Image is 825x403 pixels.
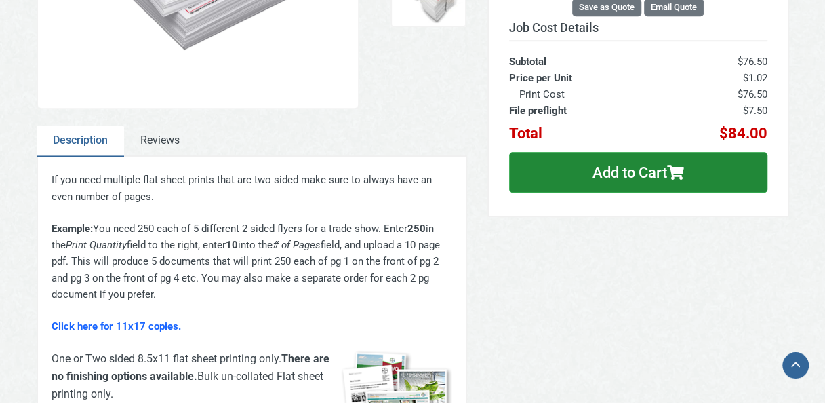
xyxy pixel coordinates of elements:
em: Print Quantity [66,239,127,251]
th: Total [509,119,656,142]
th: Print Cost [509,86,656,102]
div: If you need multiple flat sheet prints that are two sided make sure to always have an even number... [52,172,452,334]
span: $76.50 [738,88,767,100]
span: $1.02 [743,72,767,84]
span: $7.50 [743,104,767,117]
th: Price per Unit [509,70,656,86]
span: $84.00 [719,125,767,142]
a: Description [37,126,124,157]
em: # of Pages [273,239,321,251]
p: You need 250 each of 5 different 2 sided flyers for a trade show. Enter in the field to the right... [52,220,452,303]
strong: 250 [407,223,426,235]
strong: There are no finishing options available. [52,352,329,383]
strong: 10 [226,239,238,251]
th: Subtotal [509,41,656,70]
th: File preflight [509,102,656,119]
h3: Job Cost Details [509,20,767,35]
strong: Example: [52,223,93,235]
a: Click here for 11x17 copies. [52,320,181,332]
a: Reviews [124,126,196,157]
button: Add to Cart [509,152,767,193]
div: One or Two sided 8.5x11 flat sheet printing only. Bulk un-collated Flat sheet printing only. [52,350,452,403]
span: $76.50 [738,56,767,68]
